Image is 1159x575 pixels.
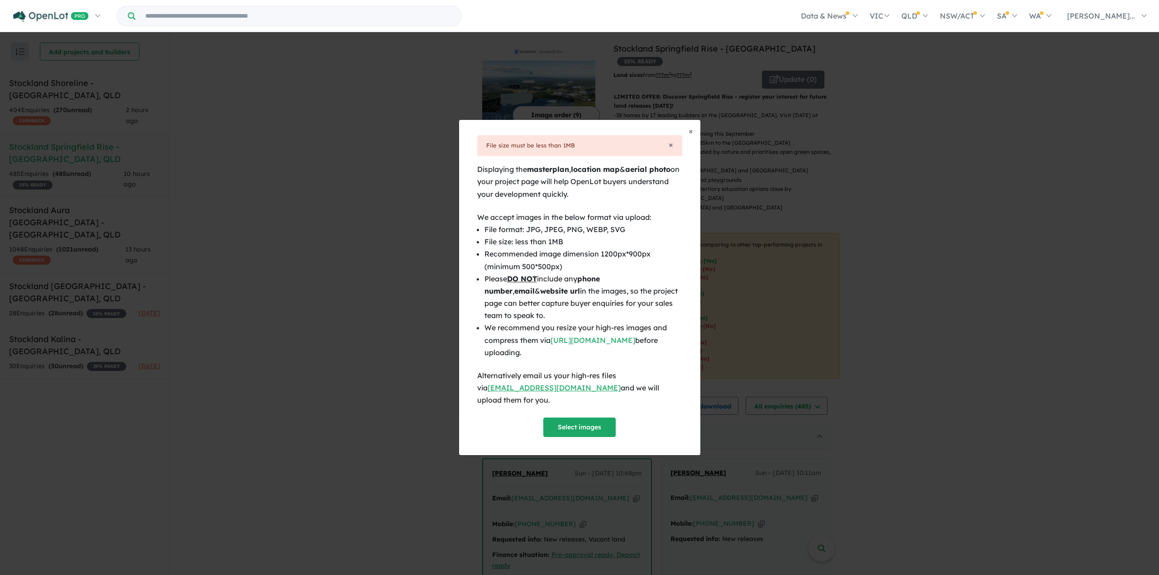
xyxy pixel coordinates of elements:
[669,139,673,150] span: ×
[484,223,682,236] li: File format: JPG, JPEG, PNG, WEBP, SVG
[484,236,682,248] li: File size: less than 1MB
[514,286,535,295] b: email
[540,286,580,295] b: website url
[1067,11,1135,20] span: [PERSON_NAME]...
[484,274,600,295] b: phone number
[543,418,616,437] button: Select images
[137,6,460,26] input: Try estate name, suburb, builder or developer
[669,141,673,149] button: Close
[13,11,89,22] img: Openlot PRO Logo White
[507,274,537,283] u: DO NOT
[484,248,682,272] li: Recommended image dimension 1200px*900px (minimum 500*500px)
[625,165,670,174] b: aerial photo
[488,383,621,392] a: [EMAIL_ADDRESS][DOMAIN_NAME]
[484,322,682,359] li: We recommend you resize your high-res images and compress them via before uploading.
[527,165,569,174] b: masterplan
[484,273,682,322] li: Please include any , & in the images, so the project page can better capture buyer enquiries for ...
[551,336,635,345] a: [URL][DOMAIN_NAME]
[571,165,620,174] b: location map
[486,141,673,151] div: File size must be less than 1MB
[477,163,682,200] div: Displaying the , & on your project page will help OpenLot buyers understand your development quic...
[689,126,693,136] span: ×
[477,370,682,407] div: Alternatively email us your high-res files via and we will upload them for you.
[477,211,682,223] div: We accept images in the below format via upload:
